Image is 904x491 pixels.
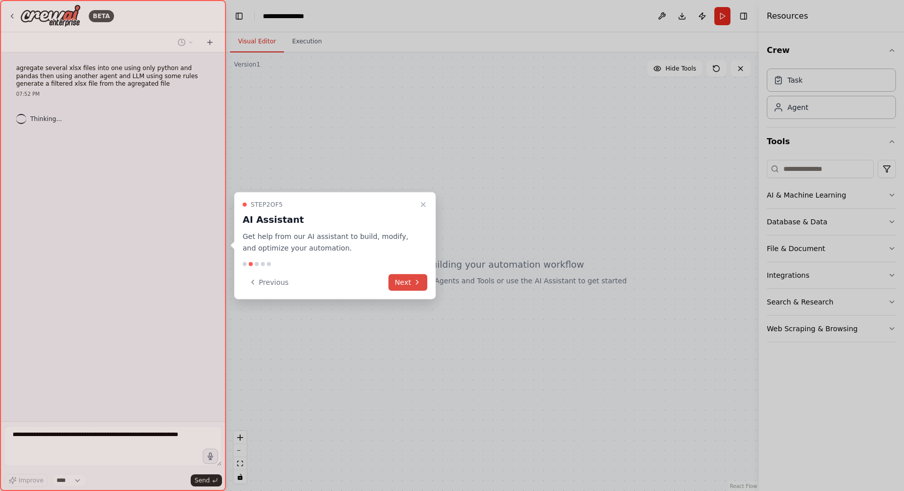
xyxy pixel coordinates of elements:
button: Close walkthrough [417,199,429,211]
button: Hide left sidebar [232,9,246,23]
button: Next [388,274,427,290]
p: Get help from our AI assistant to build, modify, and optimize your automation. [243,231,415,254]
h3: AI Assistant [243,213,415,227]
button: Previous [243,274,295,290]
span: Step 2 of 5 [251,201,283,209]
